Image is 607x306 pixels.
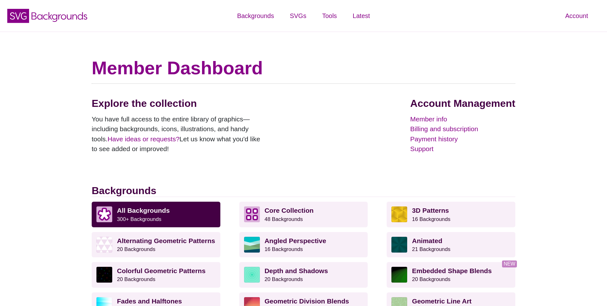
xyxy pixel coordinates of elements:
[92,262,220,287] a: Colorful Geometric Patterns20 Backgrounds
[412,216,450,222] small: 16 Backgrounds
[387,232,515,257] a: Animated21 Backgrounds
[410,124,515,134] a: Billing and subscription
[265,207,314,214] strong: Core Collection
[410,134,515,144] a: Payment history
[92,185,515,197] h2: Backgrounds
[239,262,368,287] a: Depth and Shadows20 Backgrounds
[92,202,220,227] a: All Backgrounds 300+ Backgrounds
[282,6,314,25] a: SVGs
[117,216,161,222] small: 300+ Backgrounds
[387,202,515,227] a: 3D Patterns16 Backgrounds
[92,57,515,79] h1: Member Dashboard
[117,267,205,274] strong: Colorful Geometric Patterns
[314,6,345,25] a: Tools
[412,267,492,274] strong: Embedded Shape Blends
[412,297,471,305] strong: Geometric Line Art
[117,207,170,214] strong: All Backgrounds
[412,246,450,252] small: 21 Backgrounds
[387,262,515,287] a: Embedded Shape Blends20 Backgrounds
[117,237,215,244] strong: Alternating Geometric Patterns
[391,206,407,222] img: fancy golden cube pattern
[265,246,303,252] small: 16 Backgrounds
[265,237,326,244] strong: Angled Perspective
[410,144,515,154] a: Support
[244,267,260,283] img: green layered rings within rings
[117,297,182,305] strong: Fades and Halftones
[107,135,180,143] a: Have ideas or requests?
[412,276,450,282] small: 20 Backgrounds
[92,232,220,257] a: Alternating Geometric Patterns20 Backgrounds
[239,202,368,227] a: Core Collection 48 Backgrounds
[391,267,407,283] img: green to black rings rippling away from corner
[265,297,349,305] strong: Geometric Division Blends
[265,267,328,274] strong: Depth and Shadows
[239,232,368,257] a: Angled Perspective16 Backgrounds
[410,114,515,124] a: Member info
[412,207,449,214] strong: 3D Patterns
[265,276,303,282] small: 20 Backgrounds
[117,276,155,282] small: 20 Backgrounds
[345,6,378,25] a: Latest
[92,114,266,154] p: You have full access to the entire library of graphics—including backgrounds, icons, illustration...
[96,237,112,253] img: light purple and white alternating triangle pattern
[92,97,266,109] h2: Explore the collection
[410,97,515,109] h2: Account Management
[412,237,442,244] strong: Animated
[391,237,407,253] img: green rave light effect animated background
[265,216,303,222] small: 48 Backgrounds
[96,267,112,283] img: a rainbow pattern of outlined geometric shapes
[117,246,155,252] small: 20 Backgrounds
[229,6,282,25] a: Backgrounds
[244,237,260,253] img: abstract landscape with sky mountains and water
[557,6,596,25] a: Account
